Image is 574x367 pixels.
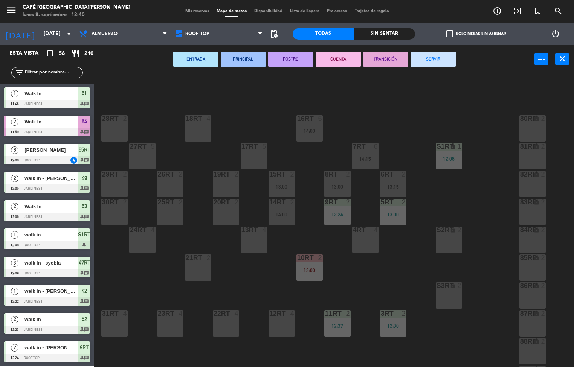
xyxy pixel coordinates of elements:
div: 2 [179,199,183,206]
i: lock [533,115,540,122]
div: S2RT [437,227,437,233]
span: Almuerzo [92,31,118,37]
div: 5 [151,143,155,150]
i: lock [533,254,540,261]
div: 2 [457,282,462,289]
div: 2 [123,171,127,178]
span: Disponibilidad [250,9,286,13]
button: PRINCIPAL [221,52,266,67]
span: 56 [59,49,65,58]
span: 9RT [80,343,89,352]
div: 2 [179,171,183,178]
div: 13:15 [380,184,406,189]
span: Walk In [24,118,78,126]
div: 1 [457,143,462,150]
button: close [555,53,569,65]
i: lock [533,338,540,344]
div: 14:00 [296,128,323,134]
div: 2 [457,227,462,233]
div: 14:00 [269,212,295,217]
div: 2 [206,254,211,261]
span: [PERSON_NAME] [24,146,78,154]
i: lock [533,227,540,233]
button: TRANSICIÓN [363,52,408,67]
span: 2 [11,316,18,323]
span: 1 [11,90,18,97]
div: S3RT [437,282,437,289]
span: S1RT [78,230,90,239]
i: search [554,6,563,15]
span: check_box_outline_blank [446,30,453,37]
div: 2 [346,171,350,178]
span: Mis reservas [182,9,213,13]
span: walk in - [PERSON_NAME] [24,287,78,295]
div: 4 [179,310,183,317]
span: 2 [11,175,18,182]
i: lock [533,143,540,149]
div: 2 [401,171,406,178]
span: 1 [11,231,18,239]
span: walk in - syobia [24,259,78,267]
div: 2 [541,115,545,122]
span: pending_actions [269,29,278,38]
div: 13RT [241,227,242,233]
span: 61 [82,89,87,98]
i: lock [533,171,540,177]
label: Solo mesas sin asignar [446,30,506,37]
i: crop_square [46,49,55,58]
span: 55RT [79,145,90,154]
div: 2 [346,310,350,317]
div: 2 [401,199,406,206]
i: power_input [537,54,546,63]
div: 2 [318,254,322,261]
div: 12:30 [380,323,406,329]
span: 210 [84,49,93,58]
i: restaurant [71,49,80,58]
button: POSTRE [268,52,313,67]
div: 13:00 [324,184,351,189]
div: S1RT [437,143,437,150]
div: lunes 8. septiembre - 12:40 [23,11,130,19]
div: 12:37 [324,323,351,329]
i: close [558,54,567,63]
div: 4 [234,310,239,317]
button: power_input [534,53,548,65]
div: 2 [234,171,239,178]
div: 2 [541,282,545,289]
div: 5 [318,115,322,122]
button: menu [6,5,17,18]
span: 3 [11,259,18,267]
div: 2 [290,199,295,206]
div: 13:00 [380,212,406,217]
span: 2 [11,203,18,210]
span: 2 [11,344,18,352]
div: Todas [293,28,354,40]
span: 49 [82,174,87,183]
span: 64 [82,117,87,126]
span: 1 [11,288,18,295]
i: lock [533,282,540,289]
i: lock [533,199,540,205]
i: lock [450,143,456,149]
div: 2 [541,227,545,233]
span: walk in [24,315,78,323]
div: 2 [401,310,406,317]
div: 4 [262,227,267,233]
